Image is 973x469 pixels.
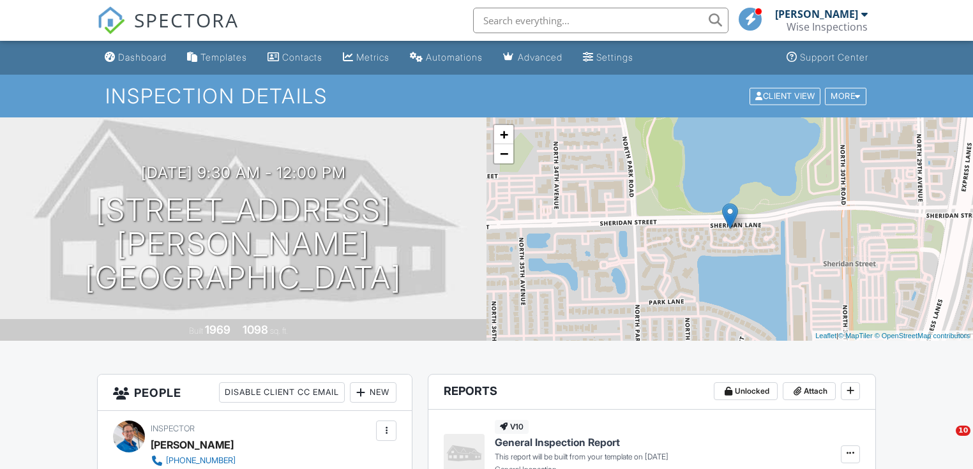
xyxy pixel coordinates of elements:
[97,17,239,44] a: SPECTORA
[875,332,970,339] a: © OpenStreetMap contributors
[219,382,345,403] div: Disable Client CC Email
[838,332,873,339] a: © MapTiler
[800,52,868,63] div: Support Center
[20,193,466,294] h1: [STREET_ADDRESS][PERSON_NAME] [GEOGRAPHIC_DATA]
[498,46,568,70] a: Advanced
[812,331,973,341] div: |
[166,456,236,466] div: [PHONE_NUMBER]
[930,426,960,456] iframe: Intercom live chat
[518,52,562,63] div: Advanced
[105,85,868,107] h1: Inspection Details
[787,20,868,33] div: Wise Inspections
[426,52,483,63] div: Automations
[97,6,125,34] img: The Best Home Inspection Software - Spectora
[405,46,488,70] a: Automations (Basic)
[825,87,866,105] div: More
[815,332,836,339] a: Leaflet
[243,323,268,336] div: 1098
[262,46,328,70] a: Contacts
[141,164,346,181] h3: [DATE] 9:30 am - 12:00 pm
[205,323,230,336] div: 1969
[151,435,234,454] div: [PERSON_NAME]
[473,8,728,33] input: Search everything...
[200,52,247,63] div: Templates
[748,91,824,100] a: Client View
[596,52,633,63] div: Settings
[750,87,820,105] div: Client View
[151,454,298,467] a: [PHONE_NUMBER]
[494,125,513,144] a: Zoom in
[189,326,203,336] span: Built
[356,52,389,63] div: Metrics
[118,52,167,63] div: Dashboard
[775,8,858,20] div: [PERSON_NAME]
[282,52,322,63] div: Contacts
[494,144,513,163] a: Zoom out
[350,382,396,403] div: New
[182,46,252,70] a: Templates
[151,424,195,433] span: Inspector
[956,426,970,436] span: 10
[134,6,239,33] span: SPECTORA
[578,46,638,70] a: Settings
[781,46,873,70] a: Support Center
[270,326,288,336] span: sq. ft.
[98,375,412,411] h3: People
[100,46,172,70] a: Dashboard
[338,46,395,70] a: Metrics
